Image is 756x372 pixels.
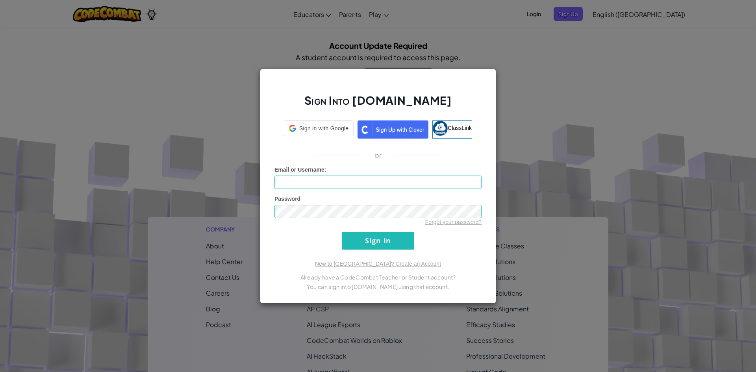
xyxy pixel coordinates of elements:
p: You can sign into [DOMAIN_NAME] using that account. [274,282,482,291]
a: Sign in with Google [284,120,354,139]
img: clever_sso_button@2x.png [358,120,428,139]
p: or [374,150,382,160]
input: Sign In [342,232,414,250]
span: Sign in with Google [299,124,348,132]
label: : [274,166,326,174]
img: classlink-logo-small.png [433,121,448,136]
p: Already have a CodeCombat Teacher or Student account? [274,272,482,282]
span: ClassLink [448,124,472,131]
h2: Sign Into [DOMAIN_NAME] [274,93,482,116]
div: Sign in with Google [284,120,354,136]
span: Email or Username [274,167,324,173]
a: New to [GEOGRAPHIC_DATA]? Create an Account [315,261,441,267]
a: Forgot your password? [425,219,482,225]
span: Password [274,196,300,202]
